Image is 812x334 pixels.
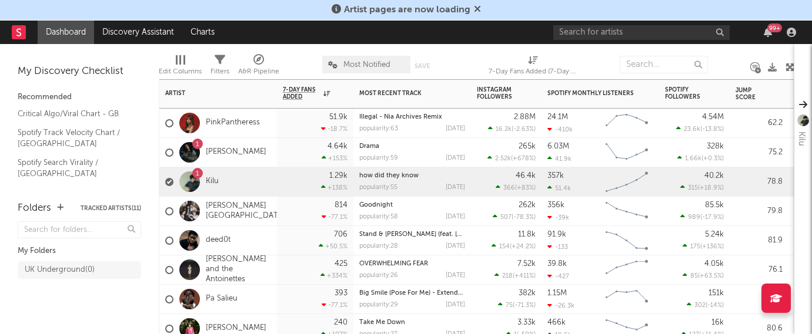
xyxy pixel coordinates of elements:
span: 75 [506,302,513,309]
span: 218 [502,273,513,279]
div: popularity: 59 [359,155,398,161]
div: popularity: 58 [359,214,398,220]
span: 16.2k [496,126,512,133]
span: 302 [694,302,706,309]
div: [DATE] [446,243,465,249]
div: 1.15M [547,289,567,297]
div: popularity: 63 [359,126,398,132]
div: 46.4k [516,172,536,180]
span: 2.52k [495,156,511,162]
div: 4.54M [702,113,724,121]
div: ( ) [493,213,536,221]
span: 154 [499,244,510,250]
div: Goodnight [359,202,465,208]
div: 3.33k [517,319,536,326]
div: Stand & Lean (feat. Klyrae) [359,231,465,238]
div: -77.1 % [322,301,347,309]
a: Dashboard [38,21,94,44]
div: -18.7 % [321,125,347,133]
div: popularity: 26 [359,272,398,279]
span: -14 % [707,302,722,309]
div: 5.24k [705,231,724,238]
div: Illegal - Nia Archives Remix [359,114,465,120]
div: 7-Day Fans Added (7-Day Fans Added) [489,65,577,79]
span: 989 [688,214,700,221]
span: 7-Day Fans Added [283,86,320,100]
span: +24.2 % [512,244,534,250]
div: OVERWHELMING FEAR [359,261,465,267]
div: -77.1 % [322,213,347,221]
div: popularity: 55 [359,184,397,191]
div: ( ) [488,125,536,133]
span: +63.5 % [700,273,722,279]
div: 814 [335,201,347,209]
div: Most Recent Track [359,90,447,97]
div: Kilu [794,131,808,146]
a: Stand & [PERSON_NAME] (feat. [GEOGRAPHIC_DATA]) [359,231,523,238]
div: 4.05k [704,260,724,268]
div: 16k [711,319,724,326]
div: ( ) [680,184,724,191]
a: Kilu [206,177,219,187]
div: 151k [709,289,724,297]
a: OVERWHELMING FEAR [359,261,428,267]
div: 76.1 [736,263,783,277]
div: My Folders [18,244,141,258]
span: 175 [690,244,700,250]
svg: Chart title [600,138,653,167]
div: ( ) [492,242,536,250]
span: 366 [503,185,515,191]
span: +136 % [702,244,722,250]
div: 357k [547,172,564,180]
a: [PERSON_NAME] [206,147,266,157]
a: Charts [182,21,223,44]
div: Take Me Down [359,319,465,326]
div: Edit Columns [159,65,202,79]
div: ( ) [487,154,536,162]
div: 78.8 [736,175,783,189]
div: Folders [18,201,51,215]
div: Filters [210,50,229,84]
div: -427 [547,272,569,280]
div: ( ) [676,125,724,133]
span: Dismiss [474,5,481,15]
div: UK Underground ( 0 ) [25,263,95,277]
span: 85 [690,273,698,279]
div: [DATE] [446,214,465,220]
a: [PERSON_NAME] [206,323,266,333]
div: 7.52k [517,260,536,268]
svg: Chart title [600,109,653,138]
div: [DATE] [446,126,465,132]
div: 382k [519,289,536,297]
div: [DATE] [446,184,465,191]
div: 6.03M [547,143,569,150]
div: A&R Pipeline [238,50,279,84]
a: how did they know [359,173,419,179]
div: 240 [334,319,347,326]
div: 393 [335,289,347,297]
div: 356k [547,201,564,209]
span: Artist pages are now loading [344,5,470,15]
a: Spotify Track Velocity Chart / [GEOGRAPHIC_DATA] [18,126,129,150]
div: +334 % [320,272,347,279]
div: -410k [547,126,573,133]
a: deed0t [206,235,230,245]
div: 41.9k [547,155,572,163]
a: [PERSON_NAME] and the Antoinettes [206,255,271,285]
div: 706 [334,231,347,238]
div: 262k [519,201,536,209]
div: popularity: 29 [359,302,398,308]
span: Most Notified [343,61,390,69]
div: Big Smile (Pose For Me) - Extended Mix [359,290,465,296]
div: 466k [547,319,566,326]
span: +83 % [517,185,534,191]
div: +138 % [321,184,347,191]
div: [DATE] [446,272,465,279]
div: 2.88M [514,113,536,121]
span: -2.63 % [513,126,534,133]
div: A&R Pipeline [238,65,279,79]
span: -78.3 % [513,214,534,221]
div: 85.5k [705,201,724,209]
div: -39k [547,214,569,221]
a: Drama [359,143,379,150]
